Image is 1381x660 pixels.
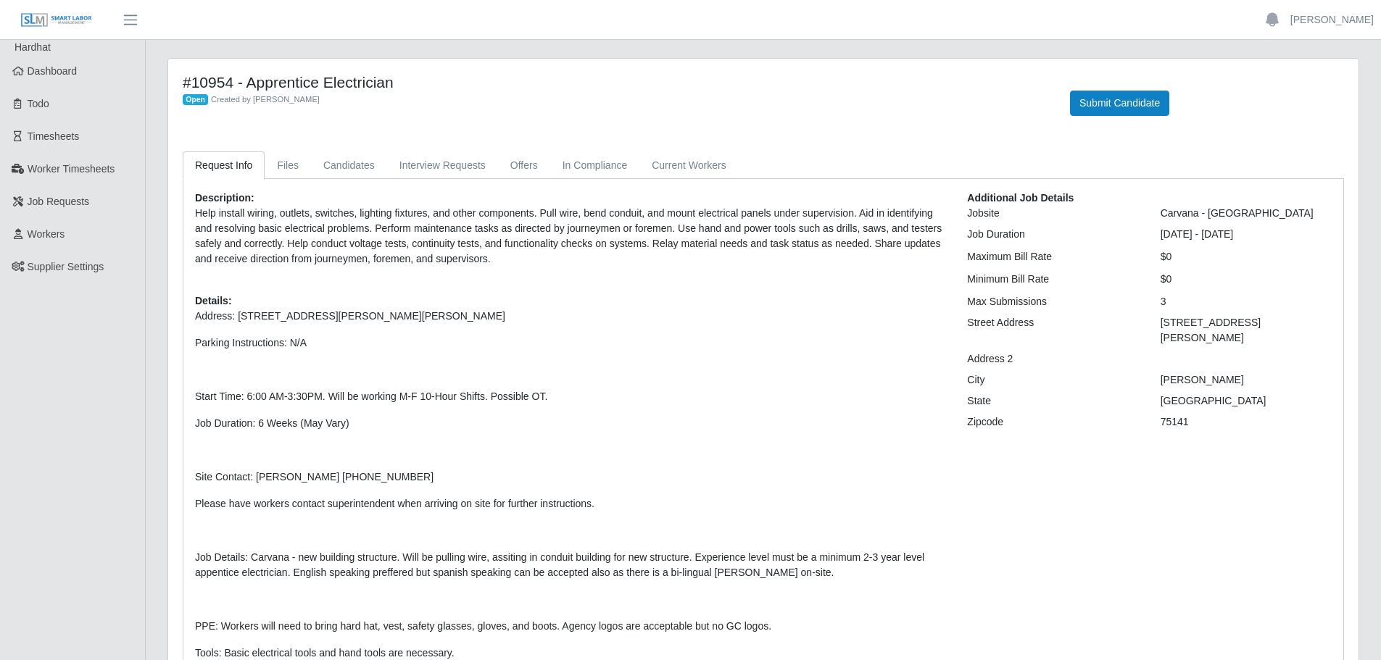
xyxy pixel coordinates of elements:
a: Candidates [311,151,387,180]
div: [PERSON_NAME] [1150,372,1343,388]
a: Offers [498,151,550,180]
span: Worker Timesheets [28,163,115,175]
div: $0 [1150,249,1343,264]
span: Todo [28,98,49,109]
div: Address 2 [956,351,1149,367]
div: Carvana - [GEOGRAPHIC_DATA] [1150,206,1343,221]
a: Request Info [183,151,265,180]
span: Timesheets [28,130,80,142]
div: Zipcode [956,414,1149,430]
div: 75141 [1150,414,1343,430]
span: Supplier Settings [28,261,104,272]
div: Max Submissions [956,294,1149,309]
a: Files [265,151,311,180]
span: Workers [28,228,65,240]
div: 3 [1150,294,1343,309]
span: Job Requests [28,196,90,207]
h4: #10954 - Apprentice Electrician [183,73,1048,91]
div: Street Address [956,315,1149,346]
button: Submit Candidate [1070,91,1169,116]
p: Site Contact: [PERSON_NAME] [PHONE_NUMBER] [195,469,945,485]
p: Job Duration: 6 Weeks (May Vary) [195,416,945,431]
span: Dashboard [28,65,78,77]
div: City [956,372,1149,388]
div: $0 [1150,272,1343,287]
p: Start Time: 6:00 AM-3:30PM. Will be working M-F 10-Hour Shifts. Possible OT. [195,389,945,404]
a: In Compliance [550,151,640,180]
a: [PERSON_NAME] [1290,12,1374,28]
p: Please have workers contact superintendent when arriving on site for further instructions. [195,496,945,511]
img: SLM Logo [20,12,93,28]
div: Jobsite [956,206,1149,221]
div: Job Duration [956,227,1149,242]
div: Minimum Bill Rate [956,272,1149,287]
a: Interview Requests [387,151,498,180]
div: [GEOGRAPHIC_DATA] [1150,393,1343,409]
b: Details: [195,295,232,306]
div: [DATE] - [DATE] [1150,227,1343,242]
div: [STREET_ADDRESS][PERSON_NAME] [1150,315,1343,346]
div: State [956,393,1149,409]
span: Open [183,94,208,106]
span: Hardhat [14,41,51,53]
b: Additional Job Details [967,192,1074,204]
p: Address: [STREET_ADDRESS][PERSON_NAME][PERSON_NAME] [195,309,945,324]
p: PPE: Workers will need to bring hard hat, vest, safety glasses, gloves, and boots. Agency logos a... [195,619,945,634]
div: Maximum Bill Rate [956,249,1149,264]
p: Parking Instructions: N/A [195,335,945,351]
p: Job Details: Carvana - new building structure. Will be pulling wire, assiting in conduit building... [195,550,945,580]
a: Current Workers [639,151,738,180]
b: Description: [195,192,254,204]
p: Help install wiring, outlets, switches, lighting fixtures, and other components. Pull wire, bend ... [195,206,945,267]
span: Created by [PERSON_NAME] [211,95,320,104]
